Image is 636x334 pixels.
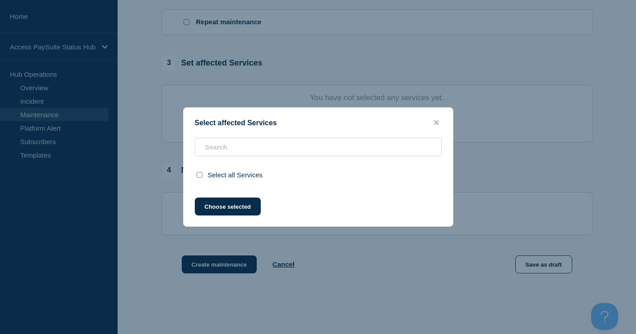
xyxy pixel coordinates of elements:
button: close button [431,119,442,127]
span: Select all Services [208,171,263,179]
button: Choose selected [195,198,261,215]
input: Search [195,138,442,156]
input: select all checkbox [197,172,202,178]
div: Select affected Services [184,119,453,127]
